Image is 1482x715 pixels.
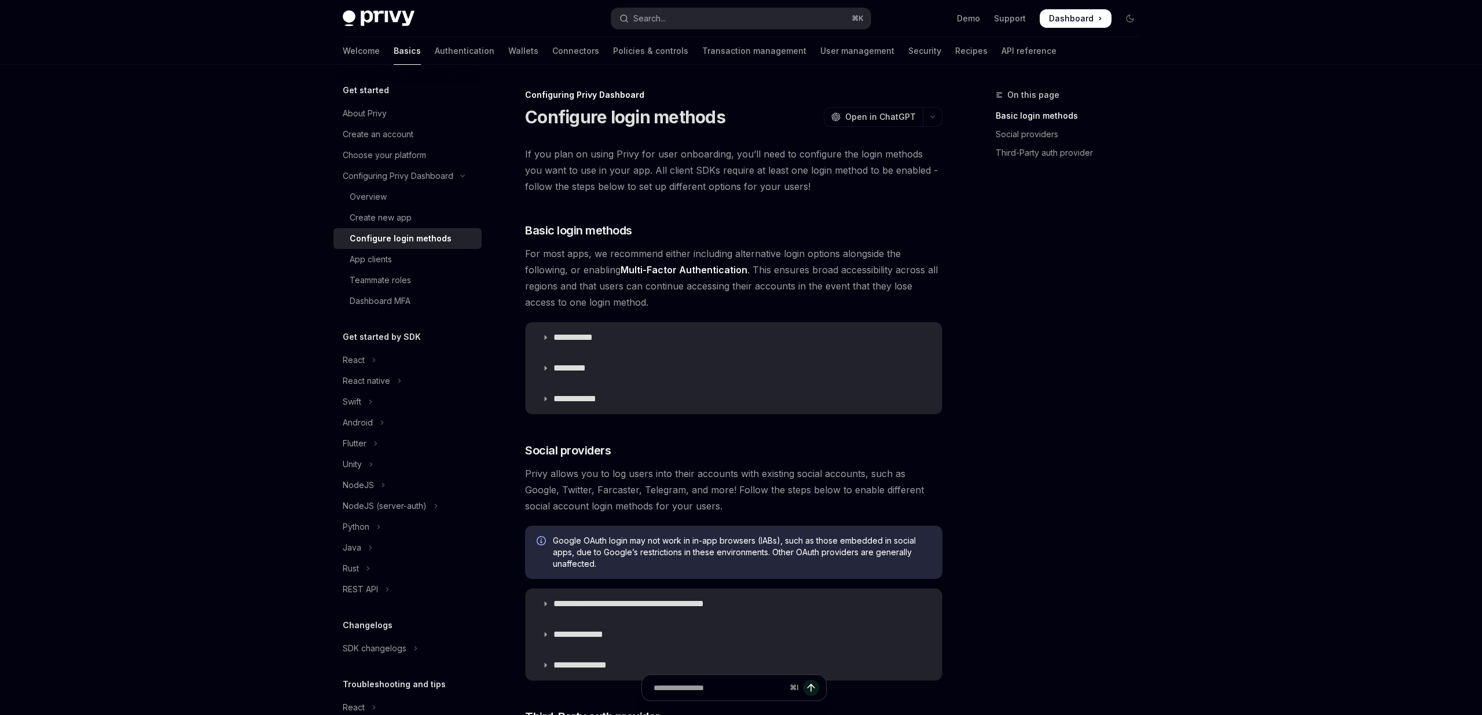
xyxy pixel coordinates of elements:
[654,675,785,701] input: Ask a question...
[343,677,446,691] h5: Troubleshooting and tips
[333,475,482,496] button: Toggle NodeJS section
[343,10,414,27] img: dark logo
[1007,88,1059,102] span: On this page
[333,145,482,166] a: Choose your platform
[333,166,482,186] button: Toggle Configuring Privy Dashboard section
[333,103,482,124] a: About Privy
[333,579,482,600] button: Toggle REST API section
[333,496,482,516] button: Toggle NodeJS (server-auth) section
[343,148,426,162] div: Choose your platform
[343,395,361,409] div: Swift
[957,13,980,24] a: Demo
[994,13,1026,24] a: Support
[350,273,411,287] div: Teammate roles
[1040,9,1111,28] a: Dashboard
[908,37,941,65] a: Security
[525,245,942,310] span: For most apps, we recommend either including alternative login options alongside the following, o...
[996,144,1149,162] a: Third-Party auth provider
[333,391,482,412] button: Toggle Swift section
[996,107,1149,125] a: Basic login methods
[333,638,482,659] button: Toggle SDK changelogs section
[553,535,931,570] span: Google OAuth login may not work in in-app browsers (IABs), such as those embedded in social apps,...
[613,37,688,65] a: Policies & controls
[350,252,392,266] div: App clients
[333,537,482,558] button: Toggle Java section
[525,89,942,101] div: Configuring Privy Dashboard
[525,146,942,195] span: If you plan on using Privy for user onboarding, you’ll need to configure the login methods you wa...
[845,111,916,123] span: Open in ChatGPT
[611,8,871,29] button: Open search
[350,232,452,245] div: Configure login methods
[343,499,427,513] div: NodeJS (server-auth)
[350,294,410,308] div: Dashboard MFA
[435,37,494,65] a: Authentication
[343,416,373,430] div: Android
[333,186,482,207] a: Overview
[350,211,412,225] div: Create new app
[343,107,387,120] div: About Privy
[343,478,374,492] div: NodeJS
[525,107,725,127] h1: Configure login methods
[333,228,482,249] a: Configure login methods
[333,412,482,433] button: Toggle Android section
[803,680,819,696] button: Send message
[333,270,482,291] a: Teammate roles
[702,37,806,65] a: Transaction management
[343,457,362,471] div: Unity
[333,433,482,454] button: Toggle Flutter section
[852,14,864,23] span: ⌘ K
[394,37,421,65] a: Basics
[537,536,548,548] svg: Info
[333,371,482,391] button: Toggle React native section
[824,107,923,127] button: Open in ChatGPT
[996,125,1149,144] a: Social providers
[621,264,747,276] a: Multi-Factor Authentication
[525,222,632,239] span: Basic login methods
[343,520,369,534] div: Python
[343,701,365,714] div: React
[343,582,378,596] div: REST API
[343,374,390,388] div: React native
[1121,9,1139,28] button: Toggle dark mode
[350,190,387,204] div: Overview
[633,12,666,25] div: Search...
[333,291,482,311] a: Dashboard MFA
[525,442,611,459] span: Social providers
[333,454,482,475] button: Toggle Unity section
[1049,13,1094,24] span: Dashboard
[343,562,359,575] div: Rust
[333,350,482,371] button: Toggle React section
[820,37,894,65] a: User management
[343,330,421,344] h5: Get started by SDK
[333,558,482,579] button: Toggle Rust section
[343,169,453,183] div: Configuring Privy Dashboard
[343,353,365,367] div: React
[343,641,406,655] div: SDK changelogs
[333,124,482,145] a: Create an account
[333,249,482,270] a: App clients
[343,437,366,450] div: Flutter
[343,618,392,632] h5: Changelogs
[343,541,361,555] div: Java
[343,127,413,141] div: Create an account
[343,83,389,97] h5: Get started
[525,465,942,514] span: Privy allows you to log users into their accounts with existing social accounts, such as Google, ...
[508,37,538,65] a: Wallets
[955,37,988,65] a: Recipes
[552,37,599,65] a: Connectors
[333,207,482,228] a: Create new app
[1002,37,1057,65] a: API reference
[343,37,380,65] a: Welcome
[333,516,482,537] button: Toggle Python section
